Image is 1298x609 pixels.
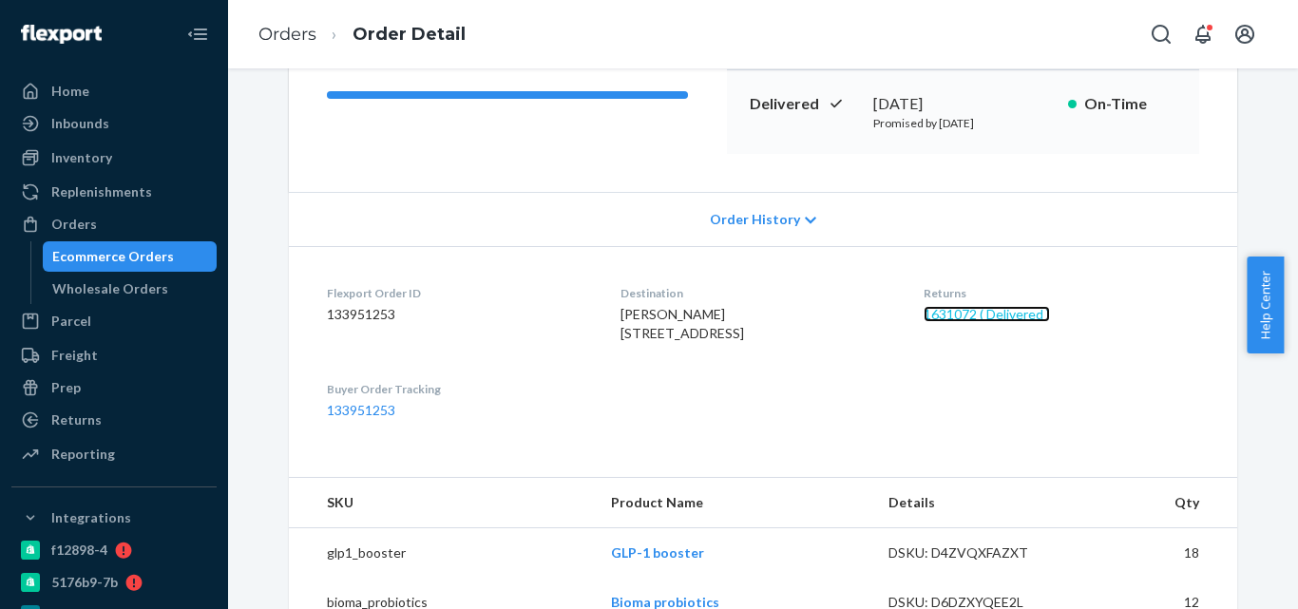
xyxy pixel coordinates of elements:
[1184,15,1222,53] button: Open notifications
[51,508,131,527] div: Integrations
[243,7,481,63] ol: breadcrumbs
[51,114,109,133] div: Inbounds
[11,143,217,173] a: Inventory
[51,346,98,365] div: Freight
[596,478,872,528] th: Product Name
[21,25,102,44] img: Flexport logo
[873,93,1053,115] div: [DATE]
[11,535,217,565] a: f12898-4
[873,478,1082,528] th: Details
[289,478,596,528] th: SKU
[11,372,217,403] a: Prep
[11,108,217,139] a: Inbounds
[327,305,590,324] dd: 133951253
[620,285,893,301] dt: Destination
[888,543,1067,562] div: DSKU: D4ZVQXFAZXT
[51,541,107,560] div: f12898-4
[43,241,218,272] a: Ecommerce Orders
[51,82,89,101] div: Home
[11,177,217,207] a: Replenishments
[611,544,704,561] a: GLP-1 booster
[11,306,217,336] a: Parcel
[52,247,174,266] div: Ecommerce Orders
[11,503,217,533] button: Integrations
[51,312,91,331] div: Parcel
[11,340,217,371] a: Freight
[750,93,858,115] p: Delivered
[353,24,466,45] a: Order Detail
[1226,15,1264,53] button: Open account menu
[924,306,1050,322] a: 1631072 ( Delivered )
[327,285,590,301] dt: Flexport Order ID
[51,573,118,592] div: 5176b9-7b
[52,279,168,298] div: Wholesale Orders
[11,209,217,239] a: Orders
[924,285,1199,301] dt: Returns
[1081,478,1237,528] th: Qty
[51,445,115,464] div: Reporting
[1081,528,1237,579] td: 18
[51,215,97,234] div: Orders
[11,567,217,598] a: 5176b9-7b
[11,76,217,106] a: Home
[11,405,217,435] a: Returns
[51,182,152,201] div: Replenishments
[179,15,217,53] button: Close Navigation
[1142,15,1180,53] button: Open Search Box
[51,148,112,167] div: Inventory
[873,115,1053,131] p: Promised by [DATE]
[289,528,596,579] td: glp1_booster
[43,274,218,304] a: Wholesale Orders
[1084,93,1176,115] p: On-Time
[11,439,217,469] a: Reporting
[1247,257,1284,353] button: Help Center
[327,381,590,397] dt: Buyer Order Tracking
[51,410,102,429] div: Returns
[710,210,800,229] span: Order History
[258,24,316,45] a: Orders
[620,306,744,341] span: [PERSON_NAME] [STREET_ADDRESS]
[51,378,81,397] div: Prep
[327,402,395,418] a: 133951253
